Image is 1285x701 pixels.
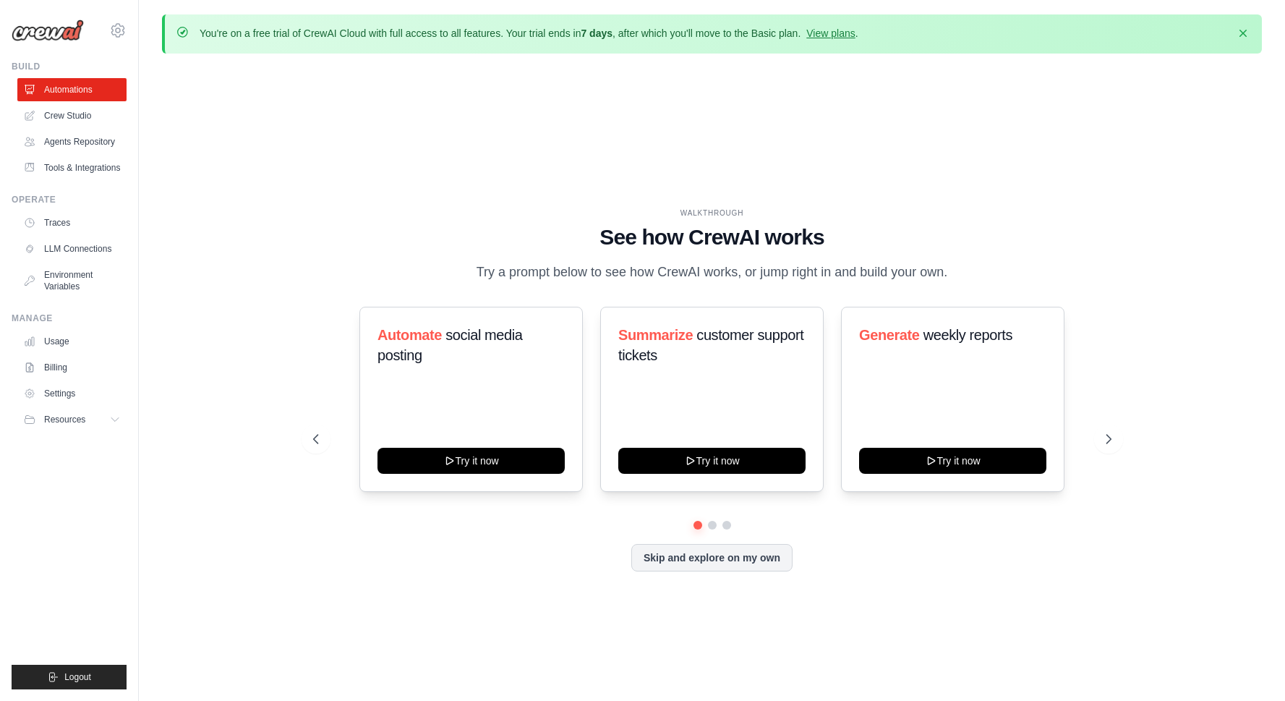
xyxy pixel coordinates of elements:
span: weekly reports [923,327,1012,343]
span: Automate [377,327,442,343]
button: Skip and explore on my own [631,544,793,572]
h1: See how CrewAI works [313,224,1111,250]
p: Try a prompt below to see how CrewAI works, or jump right in and build your own. [469,262,955,283]
button: Try it now [377,448,565,474]
a: View plans [806,27,855,39]
span: Generate [859,327,920,343]
img: Logo [12,20,84,41]
span: Summarize [618,327,693,343]
button: Try it now [618,448,806,474]
a: LLM Connections [17,237,127,260]
div: Build [12,61,127,72]
div: Manage [12,313,127,324]
button: Try it now [859,448,1046,474]
span: customer support tickets [618,327,803,363]
a: Environment Variables [17,263,127,298]
a: Billing [17,356,127,379]
a: Automations [17,78,127,101]
span: Logout [64,671,91,683]
a: Usage [17,330,127,353]
button: Resources [17,408,127,431]
a: Tools & Integrations [17,156,127,179]
strong: 7 days [581,27,612,39]
p: You're on a free trial of CrewAI Cloud with full access to all features. Your trial ends in , aft... [200,26,858,41]
a: Agents Repository [17,130,127,153]
div: Operate [12,194,127,205]
span: social media posting [377,327,523,363]
span: Resources [44,414,85,425]
button: Logout [12,665,127,689]
a: Settings [17,382,127,405]
a: Traces [17,211,127,234]
a: Crew Studio [17,104,127,127]
div: WALKTHROUGH [313,208,1111,218]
